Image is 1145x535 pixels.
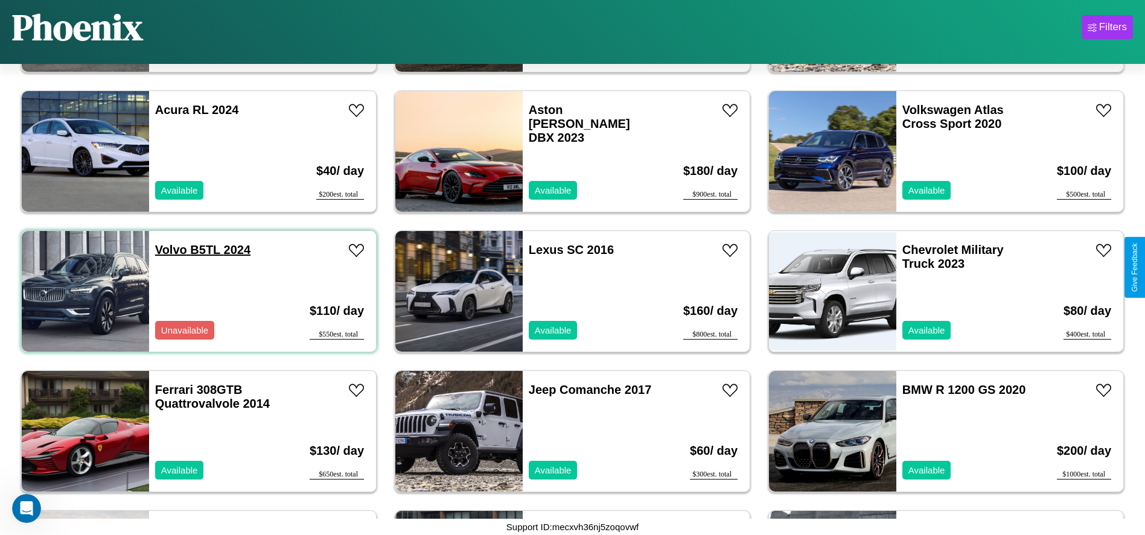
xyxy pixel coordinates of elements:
p: Available [535,182,572,198]
a: Jeep Comanche 2017 [529,383,651,396]
a: Ferrari 308GTB Quattrovalvole 2014 [155,383,270,410]
div: $ 1000 est. total [1057,470,1111,480]
p: Available [535,322,572,338]
div: Filters [1099,21,1127,33]
p: Unavailable [161,322,208,338]
a: Volvo B5TL 2024 [155,243,250,256]
p: Available [535,462,572,478]
h3: $ 200 / day [1057,432,1111,470]
p: Available [161,462,198,478]
a: Aston [PERSON_NAME] DBX 2023 [529,103,630,144]
h1: Phoenix [12,2,143,52]
h3: $ 160 / day [683,292,738,330]
div: $ 400 est. total [1064,330,1111,340]
h3: $ 100 / day [1057,152,1111,190]
div: $ 200 est. total [316,190,364,200]
p: Available [161,182,198,198]
button: Filters [1082,15,1133,39]
div: $ 300 est. total [690,470,738,480]
p: Support ID: mecxvh36nj5zoqovwf [506,519,639,535]
p: Available [908,182,945,198]
a: BMW R 1200 GS 2020 [902,383,1026,396]
a: Chevrolet Military Truck 2023 [902,243,1004,270]
div: $ 500 est. total [1057,190,1111,200]
h3: $ 130 / day [310,432,364,470]
h3: $ 40 / day [316,152,364,190]
h3: $ 180 / day [683,152,738,190]
iframe: Intercom live chat [12,494,41,523]
div: $ 650 est. total [310,470,364,480]
div: Give Feedback [1131,243,1139,292]
div: $ 800 est. total [683,330,738,340]
h3: $ 60 / day [690,432,738,470]
a: Lexus SC 2016 [529,243,614,256]
p: Available [908,462,945,478]
h3: $ 110 / day [310,292,364,330]
p: Available [908,322,945,338]
a: Volkswagen Atlas Cross Sport 2020 [902,103,1004,130]
a: Acura RL 2024 [155,103,239,116]
h3: $ 80 / day [1064,292,1111,330]
div: $ 550 est. total [310,330,364,340]
div: $ 900 est. total [683,190,738,200]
